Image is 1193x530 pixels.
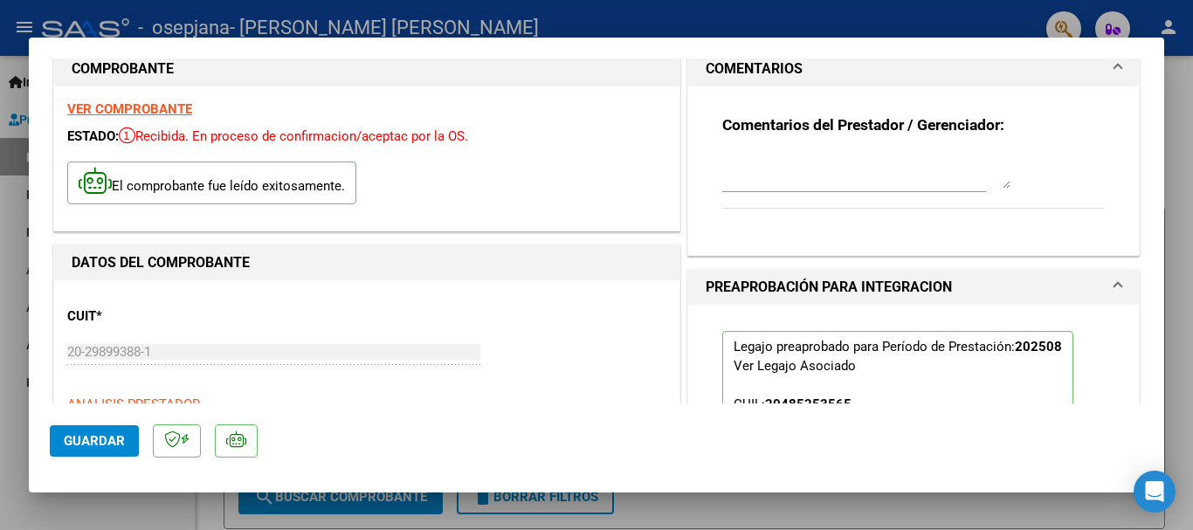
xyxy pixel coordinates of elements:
p: El comprobante fue leído exitosamente. [67,162,356,204]
button: Guardar [50,425,139,457]
span: Guardar [64,433,125,449]
div: Open Intercom Messenger [1134,471,1176,513]
strong: 202508 [1015,339,1062,354]
h1: COMENTARIOS [706,59,803,79]
div: COMENTARIOS [688,86,1139,255]
a: VER COMPROBANTE [67,101,192,117]
span: ANALISIS PRESTADOR [67,396,200,412]
mat-expansion-panel-header: PREAPROBACIÓN PARA INTEGRACION [688,270,1139,305]
div: Ver Legajo Asociado [734,356,856,375]
p: CUIT [67,306,247,327]
strong: COMPROBANTE [72,60,174,77]
h1: PREAPROBACIÓN PARA INTEGRACION [706,277,952,298]
strong: Comentarios del Prestador / Gerenciador: [722,116,1004,134]
span: CUIL: Nombre y Apellido: Período Desde: Período Hasta: Admite Dependencia: [734,396,996,489]
span: ESTADO: [67,128,119,144]
strong: DATOS DEL COMPROBANTE [72,254,250,271]
span: Recibida. En proceso de confirmacion/aceptac por la OS. [119,128,468,144]
mat-expansion-panel-header: COMENTARIOS [688,52,1139,86]
div: 20485253565 [765,395,852,414]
